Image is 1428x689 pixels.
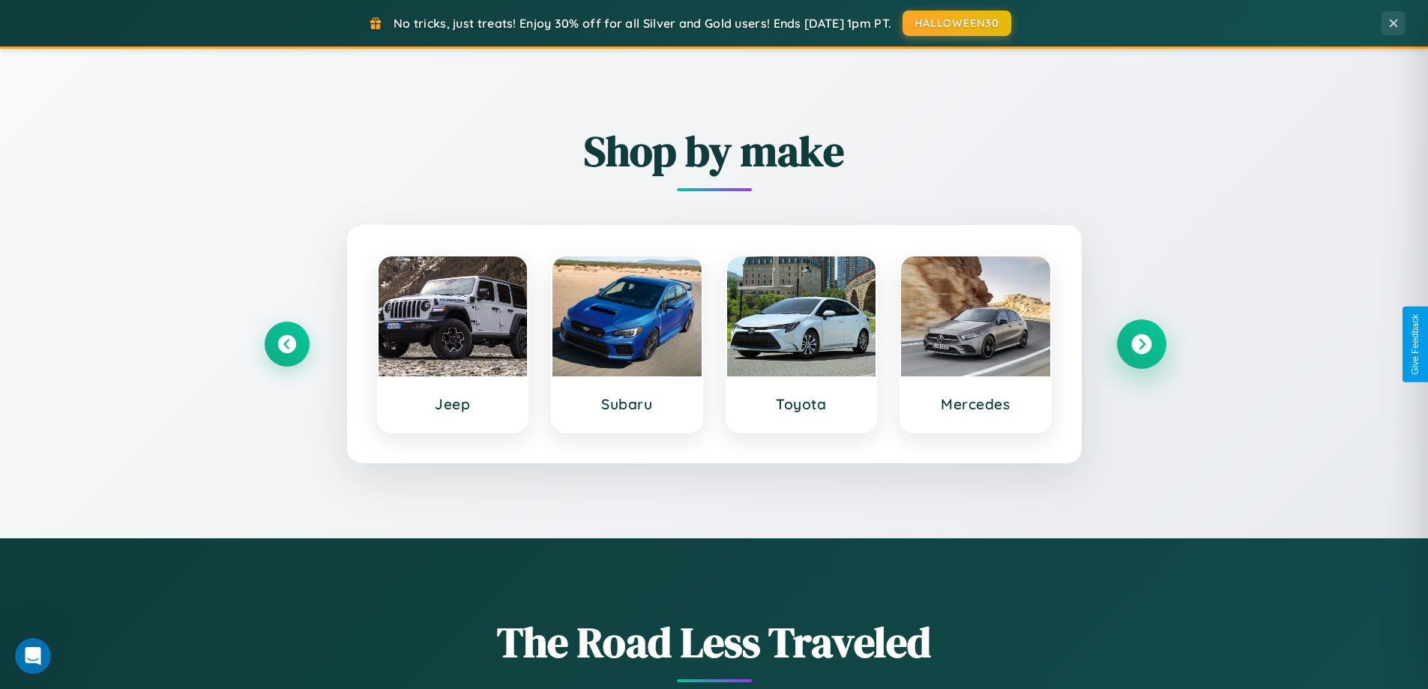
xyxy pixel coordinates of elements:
[394,395,513,413] h3: Jeep
[567,395,687,413] h3: Subaru
[265,122,1164,180] h2: Shop by make
[15,638,51,674] iframe: Intercom live chat
[394,16,891,31] span: No tricks, just treats! Enjoy 30% off for all Silver and Gold users! Ends [DATE] 1pm PT.
[903,10,1011,36] button: HALLOWEEN30
[1410,314,1421,375] div: Give Feedback
[742,395,861,413] h3: Toyota
[916,395,1035,413] h3: Mercedes
[265,613,1164,671] h1: The Road Less Traveled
